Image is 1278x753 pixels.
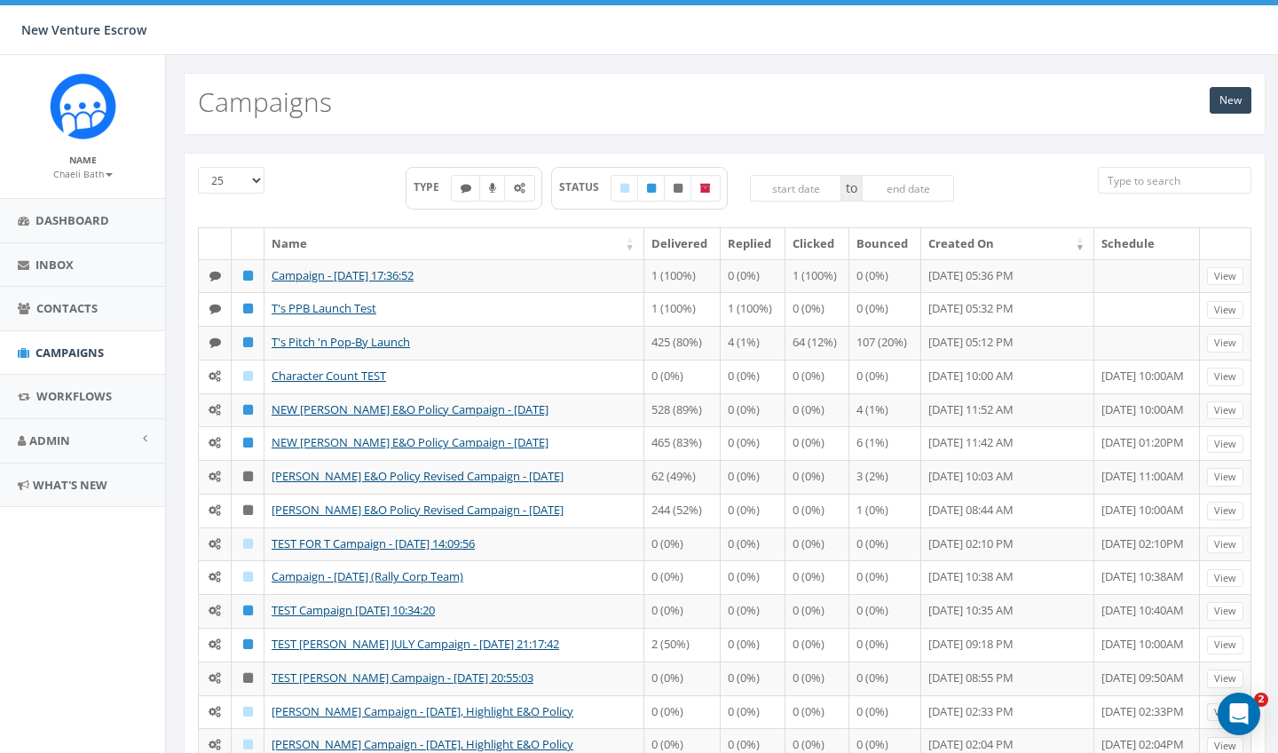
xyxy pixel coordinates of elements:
[849,560,921,594] td: 0 (0%)
[721,460,785,494] td: 0 (0%)
[674,183,682,194] i: Unpublished
[1094,662,1200,695] td: [DATE] 09:50AM
[1207,602,1243,621] a: View
[209,270,221,281] i: Text SMS
[921,426,1094,460] td: [DATE] 11:42 AM
[644,560,721,594] td: 0 (0%)
[721,662,785,695] td: 0 (0%)
[272,334,410,350] a: T's Pitch 'n Pop-By Launch
[644,228,721,259] th: Delivered
[504,175,535,202] label: Automated Message
[1094,426,1200,460] td: [DATE] 01:20PM
[479,175,506,202] label: Ringless Voice Mail
[785,259,849,293] td: 1 (100%)
[35,345,104,361] span: Campaigns
[785,594,849,628] td: 0 (0%)
[243,538,253,550] i: Draft
[1207,401,1243,420] a: View
[644,494,721,527] td: 244 (52%)
[243,303,253,314] i: Published
[209,504,221,516] i: Automated Message
[1254,693,1268,707] span: 2
[1210,87,1251,114] a: New
[785,494,849,527] td: 0 (0%)
[750,175,842,202] input: start date
[243,471,253,482] i: Unpublished
[785,326,849,360] td: 64 (12%)
[637,175,666,202] label: Published
[644,426,721,460] td: 465 (83%)
[36,388,112,404] span: Workflows
[1094,393,1200,427] td: [DATE] 10:00AM
[1218,693,1260,735] div: Open Intercom Messenger
[721,292,785,326] td: 1 (100%)
[209,672,221,684] i: Automated Message
[1207,535,1243,554] a: View
[53,165,113,181] a: Chaeli Bath
[1094,494,1200,527] td: [DATE] 10:00AM
[272,736,573,752] a: [PERSON_NAME] Campaign - [DATE], Highlight E&O Policy
[243,706,253,717] i: Draft
[1207,569,1243,588] a: View
[849,527,921,561] td: 0 (0%)
[36,300,98,316] span: Contacts
[1207,468,1243,487] a: View
[243,571,253,583] i: Draft
[644,460,721,494] td: 62 (49%)
[243,337,253,348] i: Published
[644,292,721,326] td: 1 (100%)
[243,270,253,281] i: Published
[644,326,721,360] td: 425 (80%)
[209,303,221,314] i: Text SMS
[849,426,921,460] td: 6 (1%)
[209,337,221,348] i: Text SMS
[785,360,849,393] td: 0 (0%)
[721,426,785,460] td: 0 (0%)
[1094,594,1200,628] td: [DATE] 10:40AM
[1207,368,1243,386] a: View
[272,368,386,384] a: Character Count TEST
[209,739,221,750] i: Automated Message
[921,494,1094,527] td: [DATE] 08:44 AM
[862,175,954,202] input: end date
[785,628,849,662] td: 0 (0%)
[272,568,463,584] a: Campaign - [DATE] (Rally Corp Team)
[921,292,1094,326] td: [DATE] 05:32 PM
[849,259,921,293] td: 0 (0%)
[1207,636,1243,654] a: View
[644,662,721,695] td: 0 (0%)
[1094,527,1200,561] td: [DATE] 02:10PM
[721,494,785,527] td: 0 (0%)
[721,628,785,662] td: 0 (0%)
[721,393,785,427] td: 0 (0%)
[785,662,849,695] td: 0 (0%)
[1207,435,1243,454] a: View
[243,739,253,750] i: Draft
[33,477,107,493] span: What's New
[849,292,921,326] td: 0 (0%)
[272,535,475,551] a: TEST FOR T Campaign - [DATE] 14:09:56
[785,527,849,561] td: 0 (0%)
[461,183,471,194] i: Text SMS
[849,460,921,494] td: 3 (2%)
[272,401,548,417] a: NEW [PERSON_NAME] E&O Policy Campaign - [DATE]
[849,393,921,427] td: 4 (1%)
[514,183,525,194] i: Automated Message
[29,432,70,448] span: Admin
[272,468,564,484] a: [PERSON_NAME] E&O Policy Revised Campaign - [DATE]
[644,628,721,662] td: 2 (50%)
[1098,167,1251,194] input: Type to search
[209,638,221,650] i: Automated Message
[209,370,221,382] i: Automated Message
[209,471,221,482] i: Automated Message
[721,594,785,628] td: 0 (0%)
[644,594,721,628] td: 0 (0%)
[921,695,1094,729] td: [DATE] 02:33 PM
[243,437,253,448] i: Published
[921,228,1094,259] th: Created On: activate to sort column ascending
[921,594,1094,628] td: [DATE] 10:35 AM
[559,179,611,194] span: STATUS
[209,706,221,717] i: Automated Message
[243,370,253,382] i: Draft
[1207,267,1243,286] a: View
